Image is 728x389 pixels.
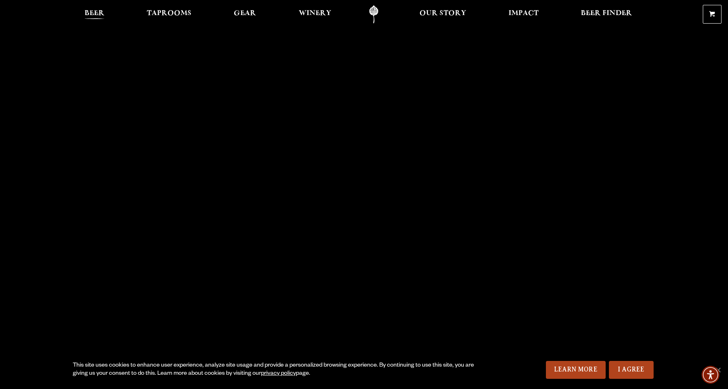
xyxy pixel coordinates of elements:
span: Winery [299,10,331,17]
a: Impact [503,5,544,24]
span: Taprooms [147,10,191,17]
span: Impact [509,10,539,17]
a: Odell Home [359,5,389,24]
a: Gear [228,5,261,24]
a: I Agree [609,361,654,379]
a: Taprooms [141,5,197,24]
span: Beer Finder [581,10,632,17]
a: privacy policy [261,371,296,377]
a: Beer Finder [576,5,637,24]
div: This site uses cookies to enhance user experience, analyze site usage and provide a personalized ... [73,362,485,378]
span: Gear [234,10,256,17]
a: Our Story [414,5,472,24]
span: Our Story [419,10,466,17]
div: Accessibility Menu [702,366,719,384]
a: Winery [293,5,337,24]
a: Beer [79,5,110,24]
a: Learn More [546,361,606,379]
span: Beer [85,10,104,17]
